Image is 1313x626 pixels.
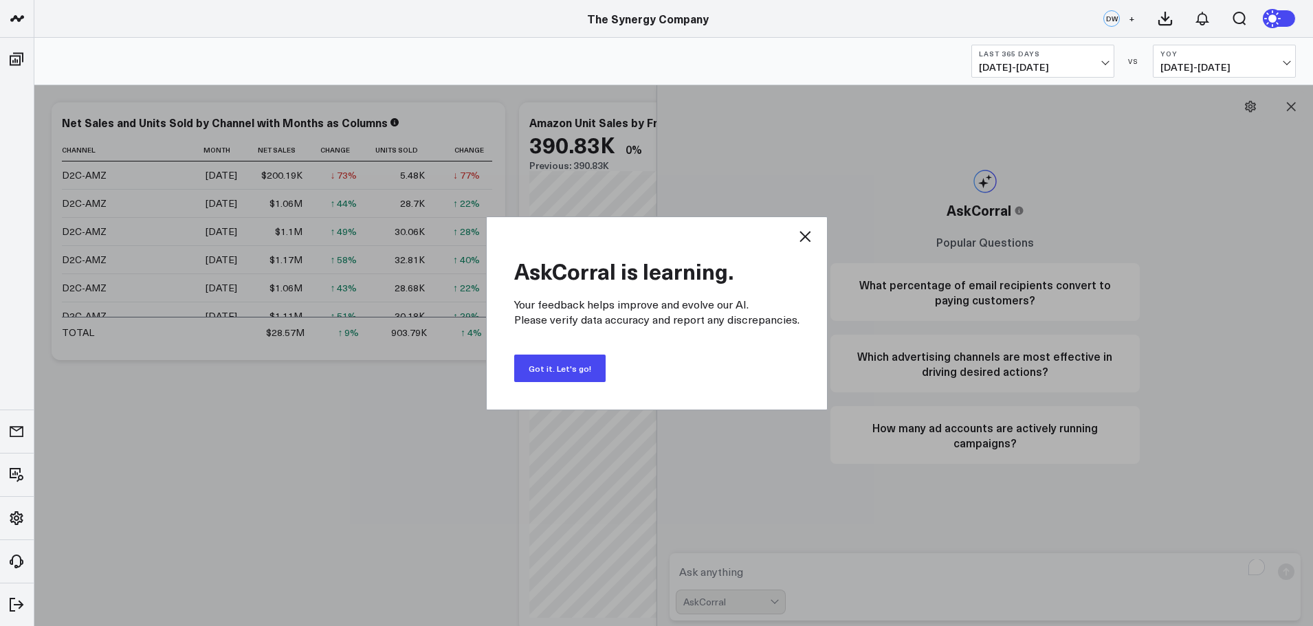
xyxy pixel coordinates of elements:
button: YoY[DATE]-[DATE] [1153,45,1296,78]
p: Your feedback helps improve and evolve our AI. Please verify data accuracy and report any discrep... [514,297,799,327]
button: Last 365 Days[DATE]-[DATE] [971,45,1114,78]
span: + [1129,14,1135,23]
b: YoY [1160,49,1288,58]
span: [DATE] - [DATE] [1160,62,1288,73]
div: VS [1121,57,1146,65]
div: DW [1103,10,1120,27]
button: Got it. Let's go! [514,355,606,382]
h2: AskCorral is learning. [514,245,799,283]
a: The Synergy Company [587,11,709,26]
span: [DATE] - [DATE] [979,62,1107,73]
b: Last 365 Days [979,49,1107,58]
button: + [1123,10,1140,27]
